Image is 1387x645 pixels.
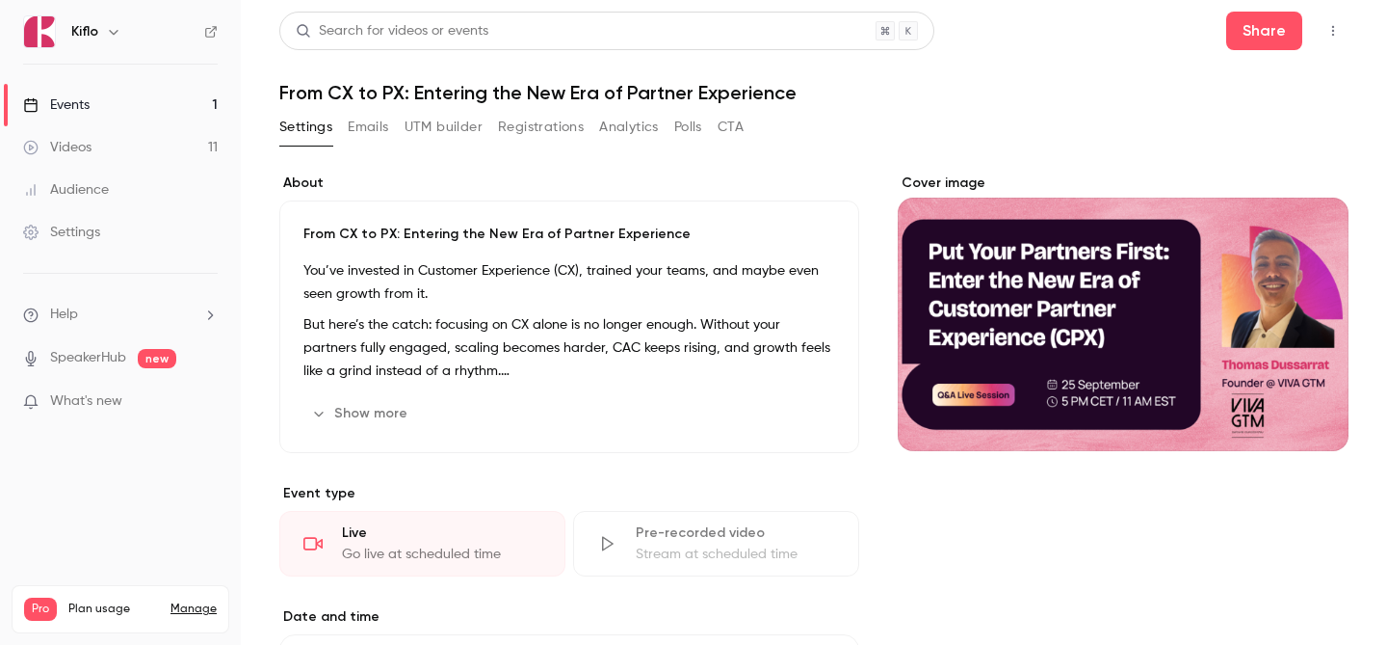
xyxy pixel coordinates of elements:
[898,174,1348,193] label: Cover image
[279,484,859,503] p: Event type
[303,225,835,244] p: From CX to PX: Entering the New Era of Partner Experience
[138,349,176,368] span: new
[279,607,859,627] label: Date and time
[348,112,388,143] button: Emails
[23,180,109,200] div: Audience
[23,95,90,115] div: Events
[68,602,159,617] span: Plan usage
[1226,12,1302,50] button: Share
[599,112,659,143] button: Analytics
[296,21,488,41] div: Search for videos or events
[23,305,218,325] li: help-dropdown-opener
[498,112,584,143] button: Registrations
[24,598,57,621] span: Pro
[718,112,744,143] button: CTA
[50,348,126,368] a: SpeakerHub
[279,81,1348,104] h1: From CX to PX: Entering the New Era of Partner Experience
[279,174,859,193] label: About
[303,259,835,306] p: You’ve invested in Customer Experience (CX), trained your teams, and maybe even seen growth from it.
[342,524,541,543] div: Live
[50,305,78,325] span: Help
[195,393,218,411] iframe: Noticeable Trigger
[71,22,98,41] h6: Kiflo
[342,545,541,564] div: Go live at scheduled time
[898,174,1348,451] section: Cover image
[279,511,565,577] div: LiveGo live at scheduled time
[636,545,835,564] div: Stream at scheduled time
[24,16,55,47] img: Kiflo
[279,112,332,143] button: Settings
[50,391,122,412] span: What's new
[303,313,835,383] p: But here’s the catch: focusing on CX alone is no longer enough. Without your partners fully engag...
[23,138,92,157] div: Videos
[170,602,217,617] a: Manage
[573,511,859,577] div: Pre-recorded videoStream at scheduled time
[303,398,419,429] button: Show more
[674,112,702,143] button: Polls
[636,524,835,543] div: Pre-recorded video
[23,223,100,242] div: Settings
[405,112,483,143] button: UTM builder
